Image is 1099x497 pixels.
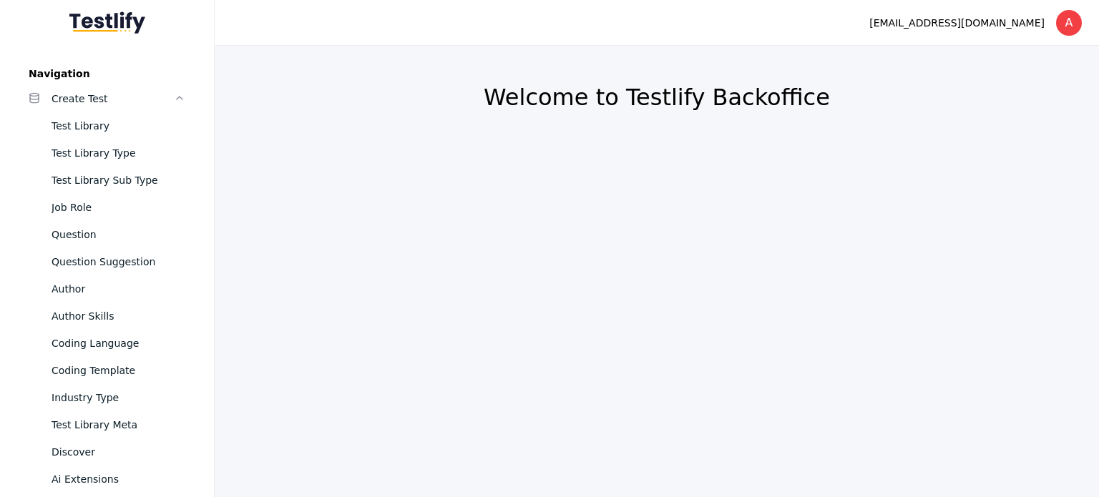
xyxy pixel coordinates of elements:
[1056,10,1082,36] div: A
[52,144,185,162] div: Test Library Type
[52,307,185,325] div: Author Skills
[17,194,197,221] a: Job Role
[17,112,197,139] a: Test Library
[17,466,197,493] a: Ai Extensions
[52,280,185,297] div: Author
[52,226,185,243] div: Question
[52,90,174,107] div: Create Test
[52,362,185,379] div: Coding Template
[17,302,197,330] a: Author Skills
[52,443,185,461] div: Discover
[52,389,185,406] div: Industry Type
[17,68,197,79] label: Navigation
[17,221,197,248] a: Question
[17,357,197,384] a: Coding Template
[52,253,185,270] div: Question Suggestion
[249,83,1065,112] h2: Welcome to Testlify Backoffice
[869,14,1045,31] div: [EMAIL_ADDRESS][DOMAIN_NAME]
[17,438,197,466] a: Discover
[17,275,197,302] a: Author
[52,172,185,189] div: Test Library Sub Type
[17,411,197,438] a: Test Library Meta
[17,139,197,167] a: Test Library Type
[17,384,197,411] a: Industry Type
[52,471,185,488] div: Ai Extensions
[52,117,185,134] div: Test Library
[17,248,197,275] a: Question Suggestion
[52,416,185,433] div: Test Library Meta
[52,335,185,352] div: Coding Language
[69,11,145,34] img: Testlify - Backoffice
[52,199,185,216] div: Job Role
[17,167,197,194] a: Test Library Sub Type
[17,330,197,357] a: Coding Language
